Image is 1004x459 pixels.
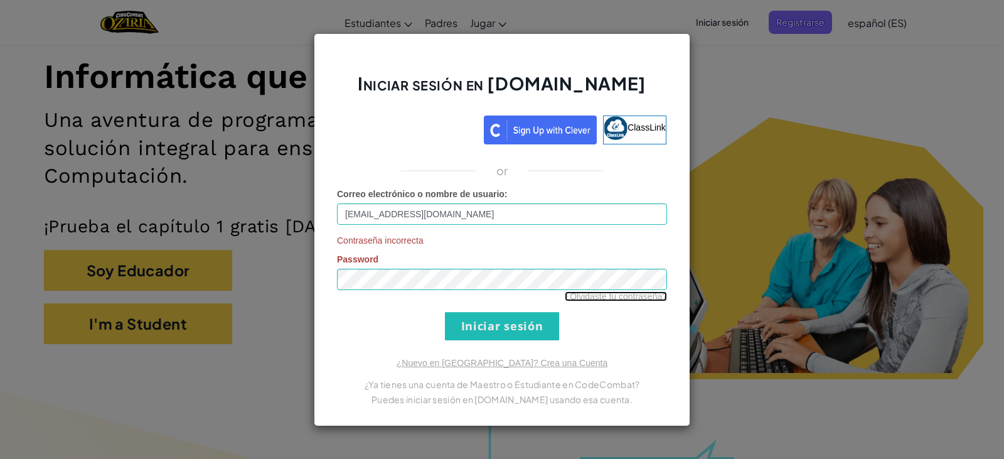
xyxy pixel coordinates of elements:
p: Puedes iniciar sesión en [DOMAIN_NAME] usando esa cuenta. [337,392,667,407]
a: ¿Olvidaste tu contraseña? [565,291,667,301]
span: Password [337,254,378,264]
label: : [337,188,508,200]
img: clever_sso_button@2x.png [484,116,597,144]
iframe: Botón Iniciar sesión con Google [331,114,484,142]
input: Iniciar sesión [445,312,559,340]
span: Contraseña incorrecta [337,234,667,247]
a: ¿Nuevo en [GEOGRAPHIC_DATA]? Crea una Cuenta [397,358,607,368]
p: ¿Ya tienes una cuenta de Maestro o Estudiante en CodeCombat? [337,377,667,392]
span: ClassLink [627,122,666,132]
p: or [496,163,508,178]
h2: Iniciar sesión en [DOMAIN_NAME] [337,72,667,108]
span: Correo electrónico o nombre de usuario [337,189,505,199]
img: classlink-logo-small.png [604,116,627,140]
